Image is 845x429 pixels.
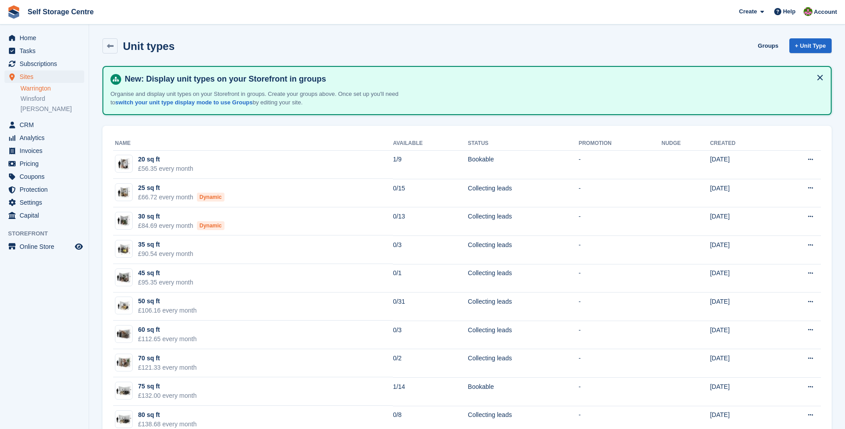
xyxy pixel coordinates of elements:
[138,391,197,400] div: £132.00 every month
[4,119,84,131] a: menu
[115,413,132,426] img: 80sq%20ft.jpg
[710,264,774,293] td: [DATE]
[115,99,253,106] a: switch your unit type display mode to use Groups
[710,179,774,207] td: [DATE]
[138,183,225,193] div: 25 sq ft
[138,212,225,221] div: 30 sq ft
[4,70,84,83] a: menu
[789,38,832,53] a: + Unit Type
[138,155,193,164] div: 20 sq ft
[20,196,73,209] span: Settings
[138,363,197,372] div: £121.33 every month
[20,157,73,170] span: Pricing
[710,377,774,406] td: [DATE]
[4,58,84,70] a: menu
[579,293,661,321] td: -
[393,207,468,236] td: 0/13
[579,136,661,151] th: Promotion
[20,132,73,144] span: Analytics
[468,136,579,151] th: Status
[115,157,132,170] img: 20-sqft-unit%20(5).jpg
[710,136,774,151] th: Created
[393,235,468,264] td: 0/3
[138,334,197,344] div: £112.65 every month
[115,271,132,284] img: 40-sqft-unit%20(5).jpg
[393,179,468,207] td: 0/15
[138,297,197,306] div: 50 sq ft
[710,293,774,321] td: [DATE]
[4,132,84,144] a: menu
[138,240,193,249] div: 35 sq ft
[138,193,225,202] div: £66.72 every month
[115,356,132,369] img: 70sqft.jpg
[468,207,579,236] td: Collecting leads
[4,45,84,57] a: menu
[579,235,661,264] td: -
[579,377,661,406] td: -
[814,8,837,16] span: Account
[20,170,73,183] span: Coupons
[138,268,193,278] div: 45 sq ft
[138,382,197,391] div: 75 sq ft
[20,209,73,222] span: Capital
[20,119,73,131] span: CRM
[393,136,468,151] th: Available
[115,328,132,341] img: 60-sqft-unit%20(5).jpg
[7,5,20,19] img: stora-icon-8386f47178a22dfd0bd8f6a31ec36ba5ce8667c1dd55bd0f319d3a0aa187defe.svg
[24,4,97,19] a: Self Storage Centre
[4,32,84,44] a: menu
[468,349,579,378] td: Collecting leads
[579,150,661,179] td: -
[121,74,824,84] h4: New: Display unit types on your Storefront in groups
[138,354,197,363] div: 70 sq ft
[4,240,84,253] a: menu
[393,377,468,406] td: 1/14
[20,144,73,157] span: Invoices
[20,183,73,196] span: Protection
[138,278,193,287] div: £95.35 every month
[4,196,84,209] a: menu
[579,349,661,378] td: -
[138,249,193,259] div: £90.54 every month
[115,243,132,256] img: 35-sqft-unit%20(4).jpg
[20,45,73,57] span: Tasks
[138,325,197,334] div: 60 sq ft
[393,321,468,349] td: 0/3
[20,240,73,253] span: Online Store
[4,209,84,222] a: menu
[468,235,579,264] td: Collecting leads
[123,40,175,52] h2: Unit types
[115,186,132,199] img: 25.jpg
[138,420,197,429] div: £138.68 every month
[115,214,132,227] img: 30-sqft-unit%20(1).jpg
[754,38,782,53] a: Groups
[468,321,579,349] td: Collecting leads
[710,207,774,236] td: [DATE]
[783,7,796,16] span: Help
[710,235,774,264] td: [DATE]
[113,136,393,151] th: Name
[20,95,84,103] a: Winsford
[110,90,422,107] p: Organise and display unit types on your Storefront in groups. Create your groups above. Once set ...
[138,410,197,420] div: 80 sq ft
[8,229,89,238] span: Storefront
[197,221,225,230] div: Dynamic
[579,179,661,207] td: -
[710,349,774,378] td: [DATE]
[393,264,468,293] td: 0/1
[20,32,73,44] span: Home
[804,7,812,16] img: Robert Fletcher
[710,150,774,179] td: [DATE]
[138,306,197,315] div: £106.16 every month
[579,264,661,293] td: -
[115,384,132,397] img: 75.jpg
[393,349,468,378] td: 0/2
[4,157,84,170] a: menu
[393,293,468,321] td: 0/31
[710,321,774,349] td: [DATE]
[138,221,225,231] div: £84.69 every month
[4,170,84,183] a: menu
[468,179,579,207] td: Collecting leads
[197,193,225,202] div: Dynamic
[73,241,84,252] a: Preview store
